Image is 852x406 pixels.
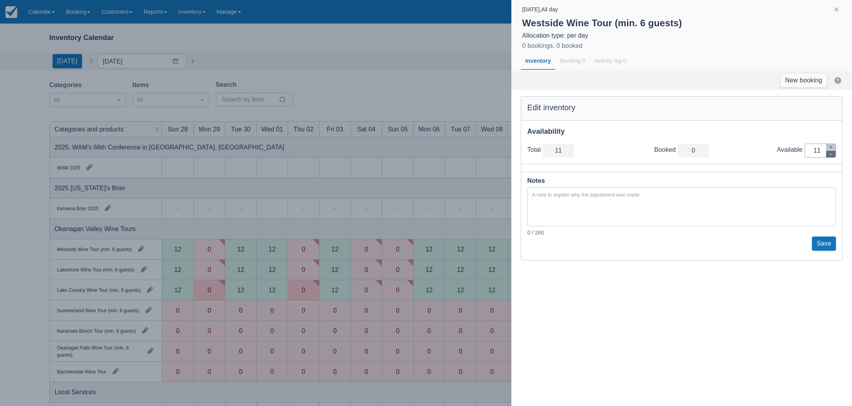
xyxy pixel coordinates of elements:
[781,73,827,87] a: New booking
[522,18,682,28] strong: Westside Wine Tour (min. 6 guests)
[527,127,836,136] div: Availability
[777,146,805,154] div: Available
[527,229,836,237] div: 0 / 260
[522,5,558,14] div: [DATE] , All day
[654,146,678,154] div: Booked
[521,52,556,70] div: Inventory
[527,175,836,186] div: Notes
[522,32,841,40] div: Allocation type: per day
[527,146,543,154] div: Total
[527,103,836,113] div: Edit inventory
[812,237,836,251] button: Save
[522,41,583,51] div: 0 bookings, 0 booked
